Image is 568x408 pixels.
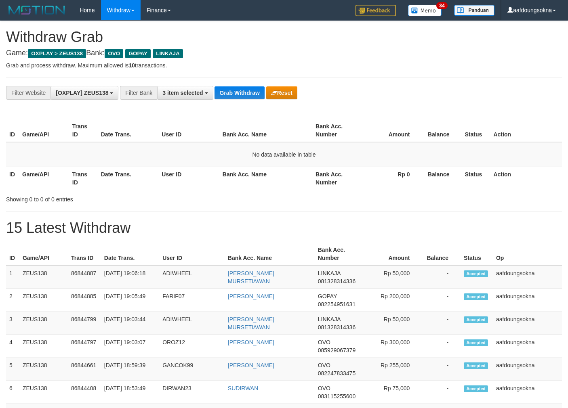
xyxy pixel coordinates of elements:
[68,381,101,404] td: 86844408
[19,266,68,289] td: ZEUS138
[6,142,562,167] td: No data available in table
[56,90,108,96] span: [OXPLAY] ZEUS138
[6,49,562,57] h4: Game: Bank:
[228,293,274,299] a: [PERSON_NAME]
[422,266,461,289] td: -
[364,266,422,289] td: Rp 50,000
[128,62,135,69] strong: 10
[6,29,562,45] h1: Withdraw Grab
[68,243,101,266] th: Trans ID
[19,289,68,312] td: ZEUS138
[422,381,461,404] td: -
[159,381,225,404] td: DIRWAN23
[6,381,19,404] td: 6
[228,362,274,368] a: [PERSON_NAME]
[464,385,488,392] span: Accepted
[6,358,19,381] td: 5
[19,312,68,335] td: ZEUS138
[422,167,462,190] th: Balance
[462,119,490,142] th: Status
[101,312,159,335] td: [DATE] 19:03:44
[153,49,183,58] span: LINKAJA
[362,167,422,190] th: Rp 0
[19,243,68,266] th: Game/API
[312,167,362,190] th: Bank Acc. Number
[493,381,562,404] td: aafdoungsokna
[69,119,98,142] th: Trans ID
[318,316,341,322] span: LINKAJA
[159,266,225,289] td: ADIWHEEL
[462,167,490,190] th: Status
[464,293,488,300] span: Accepted
[6,167,19,190] th: ID
[436,2,447,9] span: 34
[19,167,69,190] th: Game/API
[219,167,312,190] th: Bank Acc. Name
[6,119,19,142] th: ID
[159,312,225,335] td: ADIWHEEL
[159,289,225,312] td: FARIF07
[19,335,68,358] td: ZEUS138
[68,289,101,312] td: 86844885
[228,270,274,285] a: [PERSON_NAME] MURSETIAWAN
[28,49,86,58] span: OXPLAY > ZEUS138
[408,5,442,16] img: Button%20Memo.svg
[228,339,274,345] a: [PERSON_NAME]
[490,119,562,142] th: Action
[19,381,68,404] td: ZEUS138
[101,243,159,266] th: Date Trans.
[6,266,19,289] td: 1
[98,167,159,190] th: Date Trans.
[101,381,159,404] td: [DATE] 18:53:49
[318,370,356,377] span: Copy 082247833475 to clipboard
[159,335,225,358] td: OROZ12
[464,362,488,369] span: Accepted
[318,339,330,345] span: OVO
[19,358,68,381] td: ZEUS138
[464,339,488,346] span: Accepted
[364,289,422,312] td: Rp 200,000
[422,335,461,358] td: -
[464,270,488,277] span: Accepted
[158,119,219,142] th: User ID
[362,119,422,142] th: Amount
[159,243,225,266] th: User ID
[422,119,462,142] th: Balance
[318,270,341,276] span: LINKAJA
[356,5,396,16] img: Feedback.jpg
[69,167,98,190] th: Trans ID
[318,393,356,400] span: Copy 083115255600 to clipboard
[101,335,159,358] td: [DATE] 19:03:07
[125,49,151,58] span: GOPAY
[493,358,562,381] td: aafdoungsokna
[6,220,562,236] h1: 15 Latest Withdraw
[162,90,203,96] span: 3 item selected
[318,362,330,368] span: OVO
[315,243,364,266] th: Bank Acc. Number
[364,312,422,335] td: Rp 50,000
[490,167,562,190] th: Action
[215,86,264,99] button: Grab Withdraw
[6,4,67,16] img: MOTION_logo.png
[461,243,493,266] th: Status
[6,243,19,266] th: ID
[454,5,494,16] img: panduan.png
[318,347,356,354] span: Copy 085929067379 to clipboard
[318,385,330,391] span: OVO
[68,266,101,289] td: 86844887
[312,119,362,142] th: Bank Acc. Number
[19,119,69,142] th: Game/API
[50,86,118,100] button: [OXPLAY] ZEUS138
[422,358,461,381] td: -
[318,324,356,331] span: Copy 081328314336 to clipboard
[422,289,461,312] td: -
[318,293,337,299] span: GOPAY
[6,86,50,100] div: Filter Website
[364,335,422,358] td: Rp 300,000
[364,358,422,381] td: Rp 255,000
[68,358,101,381] td: 86844661
[6,335,19,358] td: 4
[219,119,312,142] th: Bank Acc. Name
[318,301,356,308] span: Copy 082254951631 to clipboard
[493,243,562,266] th: Op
